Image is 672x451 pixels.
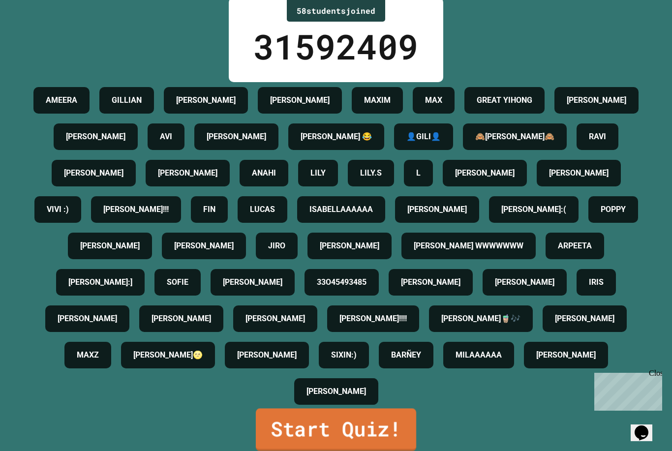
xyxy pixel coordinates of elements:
h4: [PERSON_NAME] [58,313,117,325]
h4: ANAHI [252,167,276,179]
a: Start Quiz! [256,408,416,451]
h4: MAX [425,94,442,106]
h4: LILY [310,167,326,179]
h4: [PERSON_NAME] [174,240,234,252]
h4: [PERSON_NAME] [245,313,305,325]
h4: MILAAAAAA [456,349,502,361]
h4: LILY.S [360,167,382,179]
h4: [PERSON_NAME] [152,313,211,325]
h4: [PERSON_NAME]🧋🎶 [441,313,520,325]
h4: [PERSON_NAME] [407,204,467,215]
h4: [PERSON_NAME] [64,167,123,179]
h4: [PERSON_NAME] [455,167,515,179]
h4: [PERSON_NAME]:( [501,204,566,215]
h4: VIVI :) [47,204,69,215]
h4: [PERSON_NAME] [158,167,217,179]
h4: [PERSON_NAME] [80,240,140,252]
h4: IRIS [589,276,604,288]
h4: SOFIE [167,276,188,288]
h4: FIN [203,204,215,215]
h4: SIXIN:) [331,349,357,361]
h4: [PERSON_NAME] [223,276,282,288]
h4: GREAT YIHONG [477,94,532,106]
h4: [PERSON_NAME] [176,94,236,106]
h4: ISABELLAAAAAA [309,204,373,215]
h4: [PERSON_NAME] [549,167,609,179]
h4: L [416,167,421,179]
h4: POPPY [601,204,626,215]
h4: BARÑEY [391,349,421,361]
iframe: chat widget [590,369,662,411]
h4: [PERSON_NAME] [536,349,596,361]
h4: [PERSON_NAME] [237,349,297,361]
h4: AMEERA [46,94,77,106]
h4: [PERSON_NAME]!!! [103,204,169,215]
h4: [PERSON_NAME]:] [68,276,132,288]
div: Game PIN: [253,7,419,21]
h4: [PERSON_NAME] [207,131,266,143]
h4: [PERSON_NAME] [401,276,460,288]
h4: [PERSON_NAME] [555,313,614,325]
div: Chat with us now!Close [4,4,68,62]
h4: RAVI [589,131,606,143]
h4: MAXIM [364,94,391,106]
h4: 🙈[PERSON_NAME]🙈 [475,131,554,143]
h4: [PERSON_NAME] 😂 [301,131,372,143]
h4: MAXZ [77,349,99,361]
iframe: chat widget [631,412,662,441]
h4: ARPEETA [558,240,592,252]
h4: [PERSON_NAME]🌝 [133,349,203,361]
div: 31592409 [253,21,419,72]
h4: LUCAS [250,204,275,215]
h4: [PERSON_NAME] WWWWWWW [414,240,523,252]
h4: 👤GILI👤 [406,131,441,143]
h4: [PERSON_NAME] [567,94,626,106]
h4: [PERSON_NAME] [495,276,554,288]
h4: [PERSON_NAME] [66,131,125,143]
h4: JIRO [268,240,285,252]
h4: 33O45493485 [317,276,367,288]
h4: GILLIAN [112,94,142,106]
h4: AVI [160,131,172,143]
h4: [PERSON_NAME] [320,240,379,252]
h4: [PERSON_NAME]!!!! [339,313,407,325]
h4: [PERSON_NAME] [306,386,366,397]
h4: [PERSON_NAME] [270,94,330,106]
